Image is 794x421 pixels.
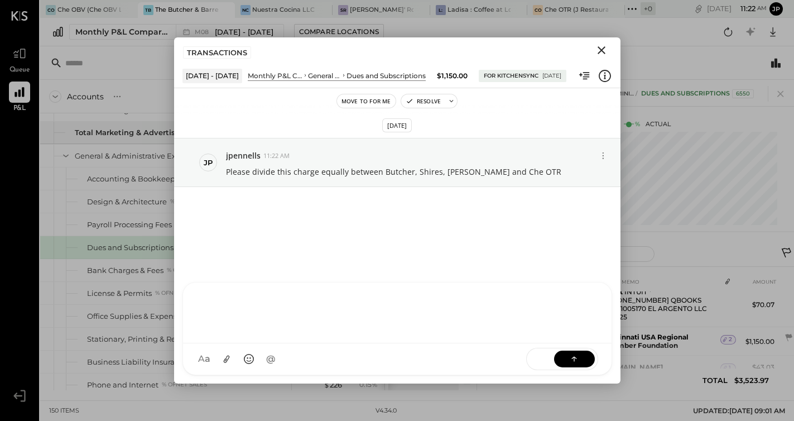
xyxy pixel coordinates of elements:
div: Che OTR (J Restaurant LLC) - Ignite [545,6,608,15]
div: [PERSON_NAME]' Rooftop - Ignite [350,6,413,15]
b: Cincinnati USA Regional Chamber Foundation [604,333,689,350]
div: Monthly P&L Comparison [75,26,169,37]
div: Design & Architecture [87,197,167,207]
span: JE [526,389,542,398]
div: % [635,120,640,129]
span: 11 : 22 [733,3,755,14]
div: copy link [693,3,704,15]
div: Accounting & Bookkeeping [87,174,187,184]
div: % of NET SALES [167,266,212,274]
div: Compare Locations [299,27,379,36]
div: SR [338,5,348,15]
span: General & Administrative Expenses [573,90,690,97]
div: Dues and Subscriptions [87,242,174,253]
div: General & Administrative Expenses [75,151,201,161]
div: 226 [324,380,342,390]
span: UPDATED: [DATE] 09:01 AM [693,406,785,415]
button: jp [769,2,783,16]
span: $ [324,380,330,389]
div: NC [240,5,251,15]
span: 1 [729,364,731,372]
button: Monthly P&L Comparison M08[DATE] - [DATE] [69,24,284,40]
span: Queue [9,65,30,75]
button: Compare Locations [294,24,384,40]
div: 6550 [732,89,754,98]
span: SEND [527,345,554,373]
span: P&L [13,104,26,114]
div: L: [436,5,446,15]
button: Switch to Chart module [769,56,783,70]
th: NAME / MEMO [599,271,720,292]
td: $43.03 [736,356,779,379]
b: [DOMAIN_NAME] [604,363,663,371]
div: 0.15 [359,380,378,390]
div: [DATE] [707,3,767,14]
td: INTUIT * [PHONE_NUMBER] QBOOKS ONL 1005170 EL ARGENTO LLC 081825 [599,282,720,327]
p: Please divide this charge equally between Butcher, Shires, [PERSON_NAME] and Che OTR [226,166,561,178]
div: + 0 [641,2,656,15]
div: v 4.34.0 [376,406,397,415]
span: [DATE] - [DATE] [215,27,273,37]
a: P&L [1,82,39,114]
td: GOOGLE *[EMAIL_ADDRESS][DOMAIN_NAME] CA [599,379,720,408]
a: Queue [1,43,39,75]
div: CO [46,5,56,15]
div: Dues and Subscriptions [641,89,754,98]
div: CO [533,5,543,15]
div: Bank Charges & Fees [87,265,163,276]
div: Ladisa : Coffee at Lola's [447,6,511,15]
div: [DATE] [542,72,561,80]
td: $70.07 [736,282,779,327]
div: Business Liability Insurance [87,357,188,367]
div: Accounts [67,91,104,102]
div: Total Marketing & Advertising [75,127,187,138]
th: AMOUNT [736,271,779,292]
div: Phone and Internet [87,380,158,390]
span: % [372,380,378,389]
div: Stationary, Printing & Reproduction [87,334,216,345]
div: Nuestra Cocina LLC - [GEOGRAPHIC_DATA] [252,6,316,15]
td: $1,150.00 [736,327,779,356]
span: M08 [195,29,212,35]
div: % of NET SALES [155,289,200,297]
td: $12.00 [736,379,779,408]
div: % of NET SALES [162,381,207,389]
span: 2 [729,336,732,343]
div: Office Supplies & Expenses [87,311,185,322]
div: % of NET SALES [170,198,215,205]
div: For KitchenSync [484,72,538,80]
div: Che OBV (Che OBV LLC) - Ignite [57,6,121,15]
div: The Butcher & Barrel (L Argento LLC) - [GEOGRAPHIC_DATA] [155,6,219,15]
span: am [757,4,767,12]
div: License & Permits [87,288,152,299]
div: TB [143,5,153,15]
div: Actual [600,120,671,129]
div: Payroll Processing Fees [87,219,172,230]
div: 150 items [49,406,79,415]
